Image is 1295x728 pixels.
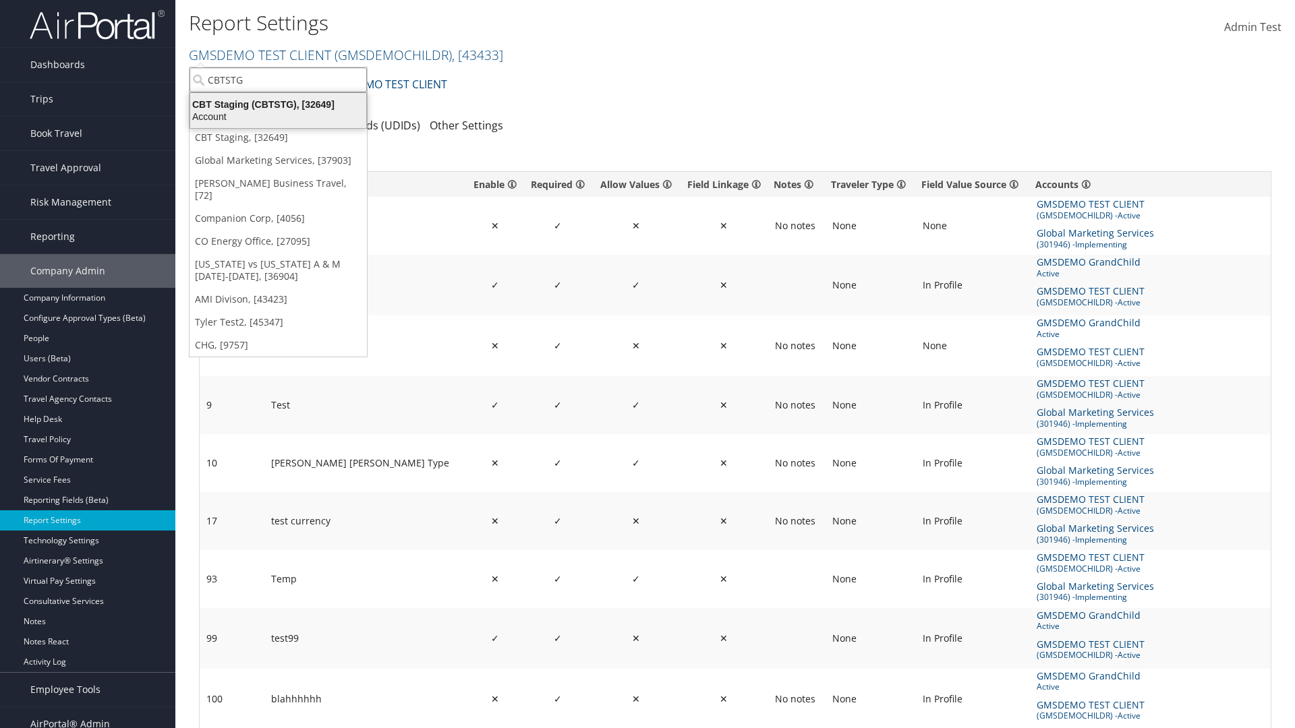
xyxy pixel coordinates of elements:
div: Free form text displaying here provides instructions explaining Reporting Field Linkage (see Repo... [774,177,820,191]
span: No notes [775,515,815,527]
td: None [916,197,1030,255]
td: [PERSON_NAME] [PERSON_NAME] Type [264,434,467,492]
span: Global Marketing Services [1037,373,1157,388]
a: Tyler Test2, [45347] [190,311,367,334]
a: AMI Divison, [43423] [190,288,367,311]
span: GMSDEMO TEST CLIENT [1037,434,1147,449]
td: None [916,315,1030,376]
td: test99 [264,608,467,669]
div: Displays all accounts who use the specific Report Field. [1035,177,1265,191]
span: ✓ [632,398,640,411]
input: Search Accounts [190,67,367,92]
span: GMSDEMO TEST CLIENT [1037,284,1147,299]
span: QA [1037,313,1053,328]
span: ✕ [632,632,640,644]
span: ✓ [554,339,562,352]
span: GMSDEMO TEST CLIENT [1037,376,1147,391]
span: ✓ [632,456,640,469]
div: CBT Staging (CBTSTG), [32649] [182,98,374,111]
span: (GMSDEMOCHILDR) - Active [1037,209,1234,222]
div: Displays the drop-down list value selected and designates the Traveler Type (e.g., Guest) linked ... [831,177,911,191]
td: None [826,255,916,315]
span: GMSDEMO GrandChild [1037,608,1143,623]
span: Book Travel [30,117,82,150]
span: ✓ [554,456,562,469]
a: Global Marketing Services, [37903] [190,149,367,172]
span: Global Marketing Services [1037,226,1157,241]
span: ✕ [720,456,728,469]
span: ✕ [720,692,728,705]
span: Active [1037,680,1156,693]
span: (GMSDEMOCHILDR) - Active [1037,709,1234,722]
a: [PERSON_NAME] Business Travel, [72] [190,172,367,207]
span: GMSDEMO GrandChild [1037,669,1143,684]
span: ✕ [491,339,499,352]
span: Employee Tools [30,673,100,706]
span: ✓ [554,632,562,644]
span: Global Marketing Services [1037,579,1157,594]
span: ✓ [491,278,499,291]
span: (301946) - Implementing [1037,417,1230,430]
span: Admin Test [1224,20,1282,34]
span: ✓ [554,514,562,527]
span: (GMSDEMOCHILDR) - Active [1037,648,1234,661]
span: Active [1037,328,1156,340]
td: 10 [200,434,264,492]
span: Global Marketing Services [1037,463,1157,478]
span: ✓ [491,398,499,411]
a: [US_STATE] vs [US_STATE] A & M [DATE]-[DATE], [36904] [190,253,367,288]
span: Travel Approval [30,151,101,185]
td: None [826,376,916,434]
td: None [826,492,916,550]
td: In Profile [916,550,1030,608]
span: GMSDEMO GrandChild [1037,255,1143,270]
span: No notes [775,693,815,705]
span: ✕ [632,339,640,352]
span: ( GMSDEMOCHILDR ) [335,46,452,64]
td: test currency [264,492,467,550]
span: QA [1037,666,1053,681]
a: CHG, [9757] [190,334,367,357]
span: Active [1037,619,1156,632]
span: ✕ [632,514,640,527]
span: ✓ [632,572,640,585]
td: In Profile [916,376,1030,434]
span: GMSDEMO TEST CLIENT [1037,492,1147,507]
span: ✓ [554,572,562,585]
a: GMSDEMO TEST CLIENT [189,46,503,64]
td: Test [264,376,467,434]
span: (GMSDEMOCHILDR) - Active [1037,388,1234,401]
span: ✕ [720,398,728,411]
span: GMSDEMO TEST CLIENT [1037,637,1147,652]
span: ✕ [720,339,728,352]
td: Temp [264,550,467,608]
div: ✔ indicates the toggle is On and there is an association between Reporting Fields that is documen... [685,177,763,191]
a: CO Energy Office, [27095] [190,230,367,253]
img: airportal-logo.png [30,9,165,40]
span: ✕ [720,219,728,232]
span: ✕ [491,456,499,469]
a: Other Settings [430,118,503,133]
a: Companion Corp, [4056] [190,207,367,230]
td: In Profile [916,492,1030,550]
span: Dashboards [30,48,85,82]
td: In Profile [916,434,1030,492]
td: In Profile [916,608,1030,669]
span: ✕ [491,219,499,232]
span: GMSDEMO TEST CLIENT [1037,698,1147,712]
span: Global Marketing Services [1037,521,1157,536]
td: None [826,608,916,669]
span: , [ 43433 ] [452,46,503,64]
span: (301946) - Implementing [1037,590,1230,603]
span: ✓ [554,219,562,232]
td: None [826,550,916,608]
span: Reporting [30,220,75,253]
span: Risk Management [30,185,111,219]
span: (GMSDEMOCHILDR) - Active [1037,446,1234,459]
span: Global Marketing Services [1037,405,1157,420]
div: Account [182,111,374,123]
span: Company Admin [30,254,105,288]
span: GMSDEMO GrandChild [1037,315,1143,330]
div: ✔ indicates the toggle is On and the Reporting Field is active and will be used by downstream sys... [472,177,519,191]
span: GMSDEMO TEST CLIENT [1037,550,1147,565]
